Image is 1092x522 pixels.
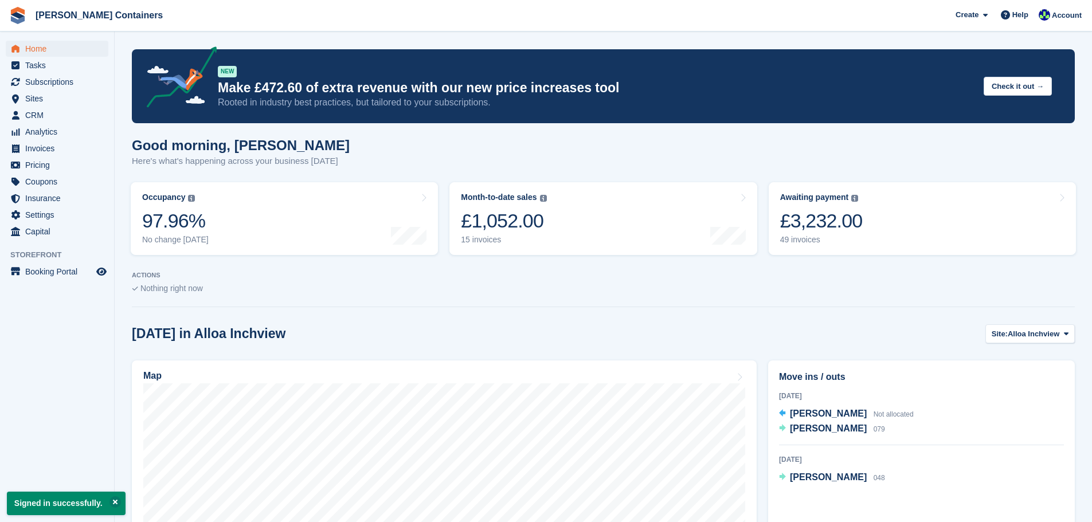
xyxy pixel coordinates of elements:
span: Not allocated [874,410,914,418]
span: 079 [874,425,885,433]
span: Tasks [25,57,94,73]
span: Account [1052,10,1082,21]
span: Booking Portal [25,264,94,280]
a: menu [6,107,108,123]
span: Insurance [25,190,94,206]
a: [PERSON_NAME] Containers [31,6,167,25]
a: menu [6,57,108,73]
span: 048 [874,474,885,482]
h2: Map [143,371,162,381]
span: [PERSON_NAME] [790,409,867,418]
div: Occupancy [142,193,185,202]
span: Nothing right now [140,284,203,293]
div: 15 invoices [461,235,546,245]
span: Analytics [25,124,94,140]
span: Help [1012,9,1028,21]
span: [PERSON_NAME] [790,472,867,482]
a: [PERSON_NAME] Not allocated [779,407,914,422]
div: £3,232.00 [780,209,863,233]
p: Here's what's happening across your business [DATE] [132,155,350,168]
button: Check it out → [984,77,1052,96]
img: stora-icon-8386f47178a22dfd0bd8f6a31ec36ba5ce8667c1dd55bd0f319d3a0aa187defe.svg [9,7,26,24]
a: menu [6,207,108,223]
div: Awaiting payment [780,193,849,202]
span: [PERSON_NAME] [790,423,867,433]
span: Invoices [25,140,94,156]
img: blank_slate_check_icon-ba018cac091ee9be17c0a81a6c232d5eb81de652e7a59be601be346b1b6ddf79.svg [132,286,138,291]
a: Awaiting payment £3,232.00 49 invoices [769,182,1076,255]
span: Home [25,41,94,57]
p: Make £472.60 of extra revenue with our new price increases tool [218,80,974,96]
a: menu [6,124,108,140]
span: Settings [25,207,94,223]
div: [DATE] [779,391,1064,401]
a: menu [6,190,108,206]
h2: Move ins / outs [779,370,1064,384]
span: Coupons [25,174,94,190]
span: Pricing [25,157,94,173]
a: Preview store [95,265,108,278]
span: CRM [25,107,94,123]
span: Alloa Inchview [1008,328,1059,340]
div: 97.96% [142,209,209,233]
a: Occupancy 97.96% No change [DATE] [131,182,438,255]
img: price-adjustments-announcement-icon-8257ccfd72463d97f412b2fc003d46551f7dbcb40ab6d574587a9cd5c0d94... [137,46,217,112]
div: NEW [218,66,237,77]
span: Subscriptions [25,74,94,90]
p: ACTIONS [132,272,1075,279]
a: menu [6,157,108,173]
h1: Good morning, [PERSON_NAME] [132,138,350,153]
span: Create [956,9,979,21]
a: menu [6,174,108,190]
span: Capital [25,223,94,240]
span: Storefront [10,249,114,261]
div: No change [DATE] [142,235,209,245]
div: [DATE] [779,454,1064,465]
a: menu [6,223,108,240]
div: Month-to-date sales [461,193,537,202]
img: icon-info-grey-7440780725fd019a000dd9b08b2336e03edf1995a4989e88bcd33f0948082b44.svg [851,195,858,202]
a: Month-to-date sales £1,052.00 15 invoices [449,182,757,255]
p: Signed in successfully. [7,492,126,515]
a: menu [6,41,108,57]
img: Audra Whitelaw [1039,9,1050,21]
a: [PERSON_NAME] 048 [779,470,885,485]
div: £1,052.00 [461,209,546,233]
span: Sites [25,91,94,107]
a: menu [6,140,108,156]
a: menu [6,264,108,280]
a: menu [6,74,108,90]
img: icon-info-grey-7440780725fd019a000dd9b08b2336e03edf1995a4989e88bcd33f0948082b44.svg [188,195,195,202]
div: 49 invoices [780,235,863,245]
p: Rooted in industry best practices, but tailored to your subscriptions. [218,96,974,109]
span: Site: [992,328,1008,340]
h2: [DATE] in Alloa Inchview [132,326,285,342]
a: [PERSON_NAME] 079 [779,422,885,437]
a: menu [6,91,108,107]
img: icon-info-grey-7440780725fd019a000dd9b08b2336e03edf1995a4989e88bcd33f0948082b44.svg [540,195,547,202]
button: Site: Alloa Inchview [985,324,1075,343]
